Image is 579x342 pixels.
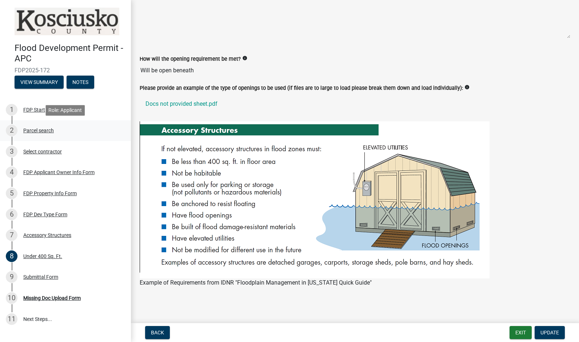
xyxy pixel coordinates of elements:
[6,313,17,325] div: 11
[145,326,170,339] button: Back
[535,326,565,339] button: Update
[140,121,490,278] img: shed_exapmle_da861fb1-6299-4297-a526-891721271b27.png
[23,295,81,301] div: Missing Doc Upload Form
[23,212,67,217] div: FDP Dev Type Form
[23,149,62,154] div: Select contractor
[23,170,95,175] div: FDP Applicant Owner Info Form
[15,76,64,89] button: View Summary
[510,326,532,339] button: Exit
[45,105,85,116] div: Role: Applicant
[140,86,463,91] label: Please provide an example of the type of openings to be used (if files are to large to load pleas...
[140,57,241,62] label: How will the opening requirement be met?
[540,330,559,335] span: Update
[464,85,470,90] i: info
[6,209,17,220] div: 6
[6,292,17,304] div: 10
[23,254,62,259] div: Under 400 Sq. Ft.
[140,278,570,287] figcaption: Example of Requirements from IDNR "Floodplain Management in [US_STATE] Quick Guide"
[6,188,17,199] div: 5
[15,8,119,35] img: Kosciusko County, Indiana
[23,128,54,133] div: Parcel search
[67,76,94,89] button: Notes
[151,330,164,335] span: Back
[242,56,247,61] i: info
[23,107,45,112] div: FDP Start
[67,80,94,85] wm-modal-confirm: Notes
[15,80,64,85] wm-modal-confirm: Summary
[23,274,58,279] div: Submittal Form
[23,233,71,238] div: Accessory Structures
[6,250,17,262] div: 8
[6,125,17,136] div: 2
[23,191,77,196] div: FDP Property Info Form
[6,229,17,241] div: 7
[140,95,570,113] a: Docs not provided sheet.pdf
[15,43,125,64] h4: Flood Development Permit - APC
[6,104,17,116] div: 1
[15,67,116,74] span: FDP2025-172
[6,166,17,178] div: 4
[6,146,17,157] div: 3
[6,271,17,283] div: 9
